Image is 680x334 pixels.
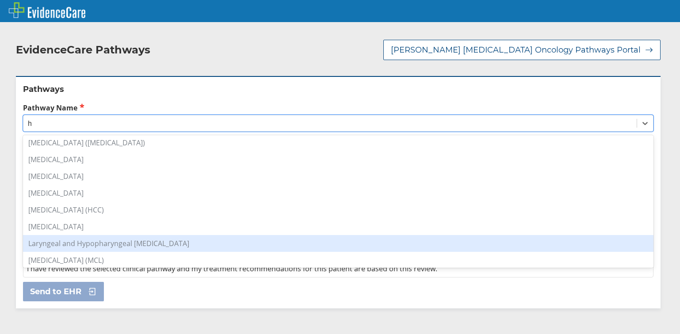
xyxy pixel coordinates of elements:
div: [MEDICAL_DATA] [23,185,653,201]
label: Pathway Name [23,102,653,113]
div: [MEDICAL_DATA] ([MEDICAL_DATA]) [23,134,653,151]
div: [MEDICAL_DATA] (MCL) [23,252,653,269]
h2: Pathways [23,84,653,95]
span: I have reviewed the selected clinical pathway and my treatment recommendations for this patient a... [27,264,437,273]
div: Laryngeal and Hypopharyngeal [MEDICAL_DATA] [23,235,653,252]
div: [MEDICAL_DATA] [23,168,653,185]
div: [MEDICAL_DATA] (HCC) [23,201,653,218]
img: EvidenceCare [9,2,85,18]
div: [MEDICAL_DATA] [23,218,653,235]
span: [PERSON_NAME] [MEDICAL_DATA] Oncology Pathways Portal [391,45,641,55]
h2: EvidenceCare Pathways [16,43,150,57]
button: Send to EHR [23,282,104,301]
span: Send to EHR [30,286,81,297]
button: [PERSON_NAME] [MEDICAL_DATA] Oncology Pathways Portal [383,40,661,60]
div: [MEDICAL_DATA] [23,151,653,168]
